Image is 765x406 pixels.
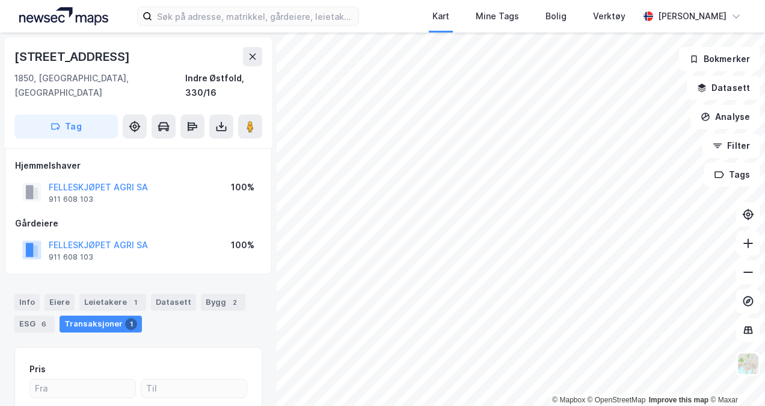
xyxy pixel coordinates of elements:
[49,195,93,204] div: 911 608 103
[658,9,727,23] div: [PERSON_NAME]
[30,379,135,398] input: Fra
[38,318,50,330] div: 6
[14,316,55,333] div: ESG
[649,396,708,404] a: Improve this map
[201,294,245,311] div: Bygg
[14,47,132,66] div: [STREET_ADDRESS]
[704,163,760,187] button: Tags
[432,9,449,23] div: Kart
[125,318,137,330] div: 1
[15,158,262,173] div: Hjemmelshaver
[705,348,765,406] iframe: Chat Widget
[15,216,262,231] div: Gårdeiere
[14,71,185,100] div: 1850, [GEOGRAPHIC_DATA], [GEOGRAPHIC_DATA]
[14,114,118,139] button: Tag
[152,7,358,25] input: Søk på adresse, matrikkel, gårdeiere, leietakere eller personer
[60,316,142,333] div: Transaksjoner
[45,294,75,311] div: Eiere
[79,294,146,311] div: Leietakere
[476,9,519,23] div: Mine Tags
[231,180,254,195] div: 100%
[129,296,141,308] div: 1
[552,396,585,404] a: Mapbox
[679,47,760,71] button: Bokmerker
[705,348,765,406] div: Kontrollprogram for chat
[151,294,196,311] div: Datasett
[185,71,262,100] div: Indre Østfold, 330/16
[545,9,567,23] div: Bolig
[141,379,247,398] input: Til
[702,134,760,158] button: Filter
[588,396,646,404] a: OpenStreetMap
[231,238,254,252] div: 100%
[687,76,760,100] button: Datasett
[229,296,241,308] div: 2
[29,362,46,376] div: Pris
[49,252,93,262] div: 911 608 103
[19,7,108,25] img: logo.a4113a55bc3d86da70a041830d287a7e.svg
[14,294,40,311] div: Info
[690,105,760,129] button: Analyse
[593,9,625,23] div: Verktøy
